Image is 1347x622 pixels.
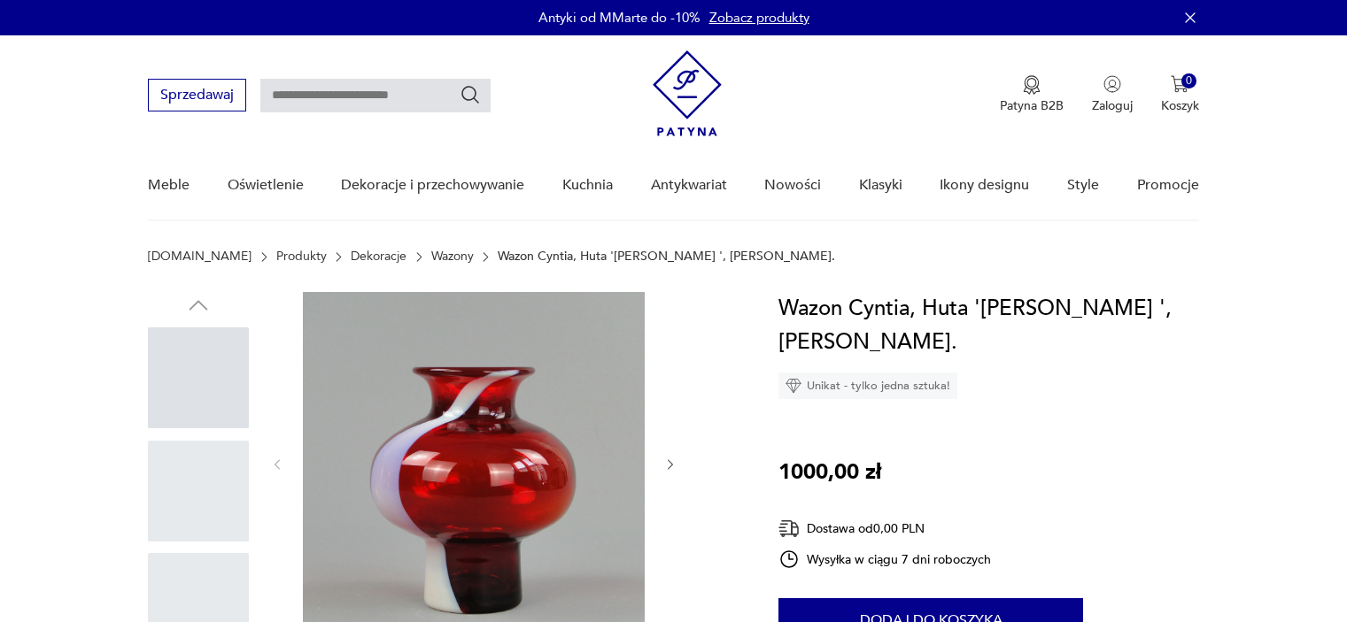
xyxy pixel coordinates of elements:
div: Unikat - tylko jedna sztuka! [778,372,957,399]
img: Ikona koszyka [1171,75,1188,93]
div: 0 [1181,73,1196,88]
h1: Wazon Cyntia, Huta '[PERSON_NAME] ', [PERSON_NAME]. [778,292,1199,359]
div: Wysyłka w ciągu 7 dni roboczych [778,549,991,570]
a: Oświetlenie [228,151,304,219]
a: Zobacz produkty [709,9,809,27]
a: Nowości [764,151,821,219]
p: Patyna B2B [1000,97,1064,114]
p: Wazon Cyntia, Huta '[PERSON_NAME] ', [PERSON_NAME]. [498,250,835,264]
a: Meble [148,151,190,219]
a: Style [1067,151,1099,219]
a: Ikony designu [940,151,1029,219]
a: Produkty [276,250,327,264]
button: 0Koszyk [1161,75,1199,114]
p: Koszyk [1161,97,1199,114]
button: Sprzedawaj [148,79,246,111]
img: Ikona medalu [1023,75,1041,95]
img: Patyna - sklep z meblami i dekoracjami vintage [653,50,722,136]
img: Ikonka użytkownika [1103,75,1121,93]
a: Antykwariat [651,151,727,219]
a: Promocje [1137,151,1199,219]
a: Klasyki [859,151,902,219]
img: Ikona diamentu [786,378,801,394]
button: Zaloguj [1092,75,1133,114]
a: Dekoracje [351,250,406,264]
div: Dostawa od 0,00 PLN [778,518,991,540]
p: Antyki od MMarte do -10% [538,9,701,27]
button: Szukaj [460,84,481,105]
a: Wazony [431,250,474,264]
a: Dekoracje i przechowywanie [341,151,524,219]
button: Patyna B2B [1000,75,1064,114]
p: Zaloguj [1092,97,1133,114]
a: Ikona medaluPatyna B2B [1000,75,1064,114]
a: [DOMAIN_NAME] [148,250,252,264]
a: Sprzedawaj [148,90,246,103]
img: Ikona dostawy [778,518,800,540]
p: 1000,00 zł [778,456,881,489]
a: Kuchnia [562,151,613,219]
